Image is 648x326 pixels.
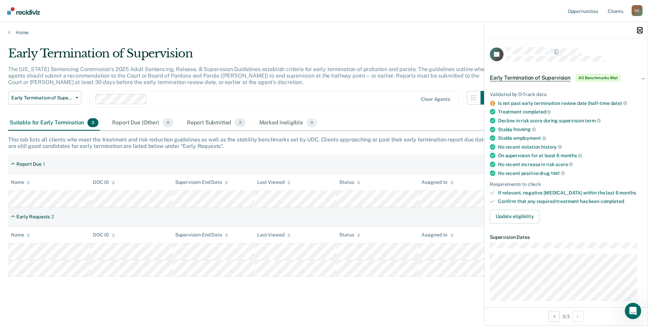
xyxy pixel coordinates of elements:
div: Last Viewed [257,179,290,185]
div: Stable [498,135,642,141]
div: Name [11,232,30,238]
div: Validated by O-Track data [490,92,642,97]
div: Early Termination of Supervision [8,46,494,66]
div: Status [339,179,360,185]
span: 0 [163,118,173,127]
span: Early Termination of Supervision [11,95,73,101]
span: All Benchmarks Met [576,74,620,81]
span: Early Termination of Supervision [490,74,570,81]
div: Suitable for Early Termination [8,116,100,131]
span: months [561,153,582,158]
div: Report Submitted [185,116,247,131]
div: Supervision End Date [175,179,228,185]
a: Home [8,29,640,36]
div: Assigned to [422,232,454,238]
div: No recent violation [498,144,642,150]
div: Marked Ineligible [258,116,319,131]
button: Profile dropdown button [632,5,643,16]
div: DOC ID [93,179,115,185]
div: No recent positive drug [498,170,642,176]
span: 0 [306,118,317,127]
div: Report Due [16,161,42,167]
span: 3 [87,118,98,127]
div: Confirm that any required treatment has been [498,199,642,204]
div: Status [339,232,360,238]
span: housing [513,126,536,132]
div: Assigned to [422,179,454,185]
div: Decline in risk score during supervision [498,118,642,124]
span: completed [601,199,624,204]
div: Early Requests [16,214,50,220]
div: Clear agents [421,96,450,102]
dt: Supervision Dates [490,234,642,240]
div: DOC ID [93,232,115,238]
div: D C [632,5,643,16]
span: term [585,118,601,123]
iframe: Intercom live chat [625,303,641,319]
span: months [619,190,636,195]
p: The [US_STATE] Sentencing Commission’s 2025 Adult Sentencing, Release, & Supervision Guidelines e... [8,66,487,85]
span: employment [513,135,546,141]
div: 1 [43,161,45,167]
div: Requirements to check [490,181,642,187]
span: 2 [235,118,245,127]
div: No recent increase in risk [498,161,642,167]
div: Name [11,179,30,185]
div: On supervision for at least 6 [498,152,642,159]
div: Supervision End Date [175,232,228,238]
div: Early Termination of SupervisionAll Benchmarks Met [484,67,648,89]
button: Next Opportunity [573,311,583,322]
span: completed [523,109,551,114]
button: Previous Opportunity [549,311,560,322]
div: If relevant, negative [MEDICAL_DATA] within the last 6 [498,190,642,196]
div: 3 / 3 [484,307,648,325]
div: This tab lists all clients who meet the treatment and risk reduction guidelines as well as the st... [8,136,640,149]
div: Stable [498,126,642,133]
div: 2 [51,214,54,220]
button: Update eligibility [490,210,539,223]
span: history [541,144,562,150]
div: Is not past early termination review date (half-time date) [498,100,642,106]
img: Recidiviz [7,7,40,15]
div: Last Viewed [257,232,290,238]
div: Report Due (Other) [111,116,174,131]
span: score [555,162,573,167]
span: test [551,170,565,176]
div: Treatment [498,109,642,115]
